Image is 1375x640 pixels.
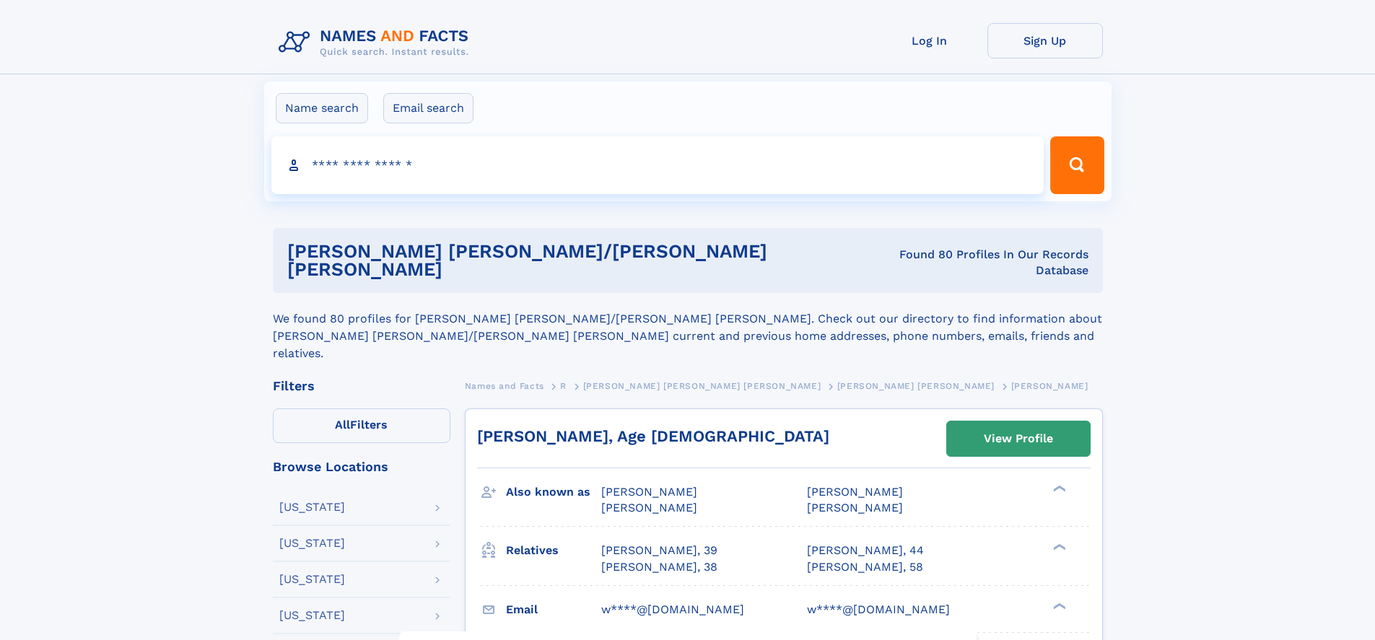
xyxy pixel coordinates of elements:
[872,23,987,58] a: Log In
[1049,543,1067,552] div: ❯
[273,408,450,443] label: Filters
[506,538,601,563] h3: Relatives
[837,381,995,391] span: [PERSON_NAME] [PERSON_NAME]
[477,427,829,445] a: [PERSON_NAME], Age [DEMOGRAPHIC_DATA]
[583,381,821,391] span: [PERSON_NAME] [PERSON_NAME] [PERSON_NAME]
[807,501,903,514] span: [PERSON_NAME]
[287,242,867,279] h1: [PERSON_NAME] [PERSON_NAME]/[PERSON_NAME] [PERSON_NAME]
[560,377,567,395] a: R
[506,597,601,622] h3: Email
[807,485,903,499] span: [PERSON_NAME]
[601,559,717,575] a: [PERSON_NAME], 38
[837,377,995,395] a: [PERSON_NAME] [PERSON_NAME]
[273,460,450,473] div: Browse Locations
[279,574,345,585] div: [US_STATE]
[807,559,923,575] a: [PERSON_NAME], 58
[1050,136,1104,194] button: Search Button
[465,377,544,395] a: Names and Facts
[987,23,1103,58] a: Sign Up
[807,543,924,558] a: [PERSON_NAME], 44
[984,422,1053,455] div: View Profile
[583,377,821,395] a: [PERSON_NAME] [PERSON_NAME] [PERSON_NAME]
[276,93,368,123] label: Name search
[335,418,350,431] span: All
[1049,601,1067,610] div: ❯
[271,136,1044,194] input: search input
[279,610,345,621] div: [US_STATE]
[601,543,717,558] a: [PERSON_NAME], 39
[866,247,1088,279] div: Found 80 Profiles In Our Records Database
[383,93,473,123] label: Email search
[273,23,481,62] img: Logo Names and Facts
[1011,381,1088,391] span: [PERSON_NAME]
[560,381,567,391] span: R
[273,293,1103,362] div: We found 80 profiles for [PERSON_NAME] [PERSON_NAME]/[PERSON_NAME] [PERSON_NAME]. Check out our d...
[601,501,697,514] span: [PERSON_NAME]
[506,480,601,504] h3: Also known as
[279,538,345,549] div: [US_STATE]
[1049,484,1067,494] div: ❯
[279,501,345,513] div: [US_STATE]
[273,380,450,393] div: Filters
[947,421,1090,456] a: View Profile
[601,485,697,499] span: [PERSON_NAME]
